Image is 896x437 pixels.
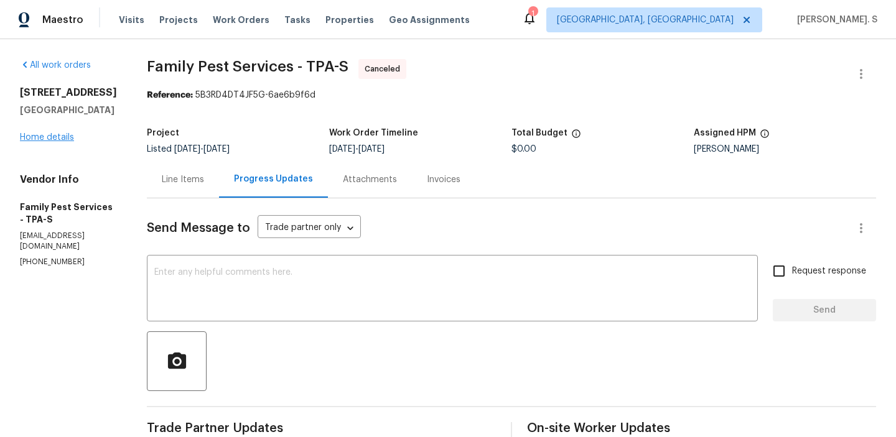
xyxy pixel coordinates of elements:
span: Geo Assignments [389,14,470,26]
span: The total cost of line items that have been proposed by Opendoor. This sum includes line items th... [571,129,581,145]
h4: Vendor Info [20,173,117,186]
div: Invoices [427,173,460,186]
h5: Total Budget [511,129,567,137]
span: [PERSON_NAME]. S [792,14,877,26]
div: [PERSON_NAME] [694,145,876,154]
span: Maestro [42,14,83,26]
span: Canceled [365,63,405,75]
h5: Project [147,129,179,137]
span: [DATE] [329,145,355,154]
span: Trade Partner Updates [147,422,496,435]
span: Visits [119,14,144,26]
b: Reference: [147,91,193,99]
div: Trade partner only [258,218,361,239]
span: Request response [792,265,866,278]
a: Home details [20,133,74,142]
span: $0.00 [511,145,536,154]
div: Progress Updates [234,173,313,185]
h5: Work Order Timeline [329,129,418,137]
span: Projects [159,14,198,26]
span: Tasks [284,16,310,24]
a: All work orders [20,61,91,70]
span: Send Message to [147,222,250,234]
div: 5B3RD4DT4JF5G-6ae6b9f6d [147,89,876,101]
span: - [329,145,385,154]
h5: Family Pest Services - TPA-S [20,201,117,226]
h2: [STREET_ADDRESS] [20,86,117,99]
span: On-site Worker Updates [527,422,876,435]
h5: Assigned HPM [694,129,756,137]
span: Family Pest Services - TPA-S [147,59,348,74]
p: [PHONE_NUMBER] [20,257,117,267]
span: [DATE] [203,145,230,154]
span: [GEOGRAPHIC_DATA], [GEOGRAPHIC_DATA] [557,14,734,26]
span: [DATE] [174,145,200,154]
span: - [174,145,230,154]
span: Listed [147,145,230,154]
span: The hpm assigned to this work order. [760,129,770,145]
div: Line Items [162,173,204,186]
p: [EMAIL_ADDRESS][DOMAIN_NAME] [20,231,117,252]
h5: [GEOGRAPHIC_DATA] [20,104,117,116]
span: [DATE] [358,145,385,154]
span: Work Orders [213,14,269,26]
div: 1 [528,7,537,20]
span: Properties [325,14,374,26]
div: Attachments [343,173,397,186]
